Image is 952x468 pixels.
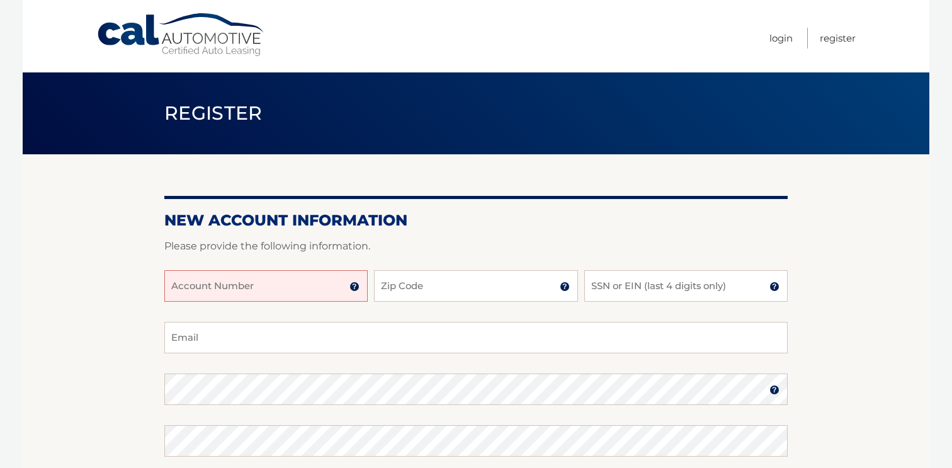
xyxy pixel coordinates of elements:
[769,28,793,49] a: Login
[164,237,788,255] p: Please provide the following information.
[164,211,788,230] h2: New Account Information
[584,270,788,302] input: SSN or EIN (last 4 digits only)
[164,322,788,353] input: Email
[820,28,856,49] a: Register
[349,282,360,292] img: tooltip.svg
[769,385,779,395] img: tooltip.svg
[96,13,266,57] a: Cal Automotive
[374,270,577,302] input: Zip Code
[769,282,779,292] img: tooltip.svg
[164,101,263,125] span: Register
[560,282,570,292] img: tooltip.svg
[164,270,368,302] input: Account Number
